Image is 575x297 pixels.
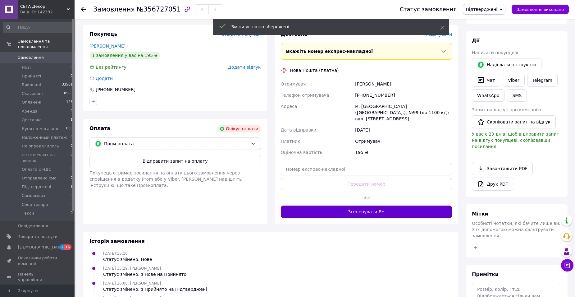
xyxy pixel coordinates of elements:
[71,135,73,140] span: 0
[18,223,48,229] span: Повідомлення
[18,255,57,267] span: Показники роботи компанії
[22,175,56,181] span: Отправлено смс
[354,90,453,101] div: [PHONE_NUMBER]
[354,78,453,90] div: [PERSON_NAME]
[81,6,86,12] div: Повернутися назад
[472,271,499,277] span: Примітки
[561,259,573,271] button: Чат з покупцем
[89,44,125,49] a: [PERSON_NAME]
[66,126,73,132] span: 830
[281,104,297,109] span: Адреса
[18,39,75,50] span: Замовлення та повідомлення
[103,286,207,292] div: Статус змінено: з Прийнято на Підтверджені
[354,124,453,136] div: [DATE]
[103,271,186,277] div: Статус змінено: з Нове на Прийнято
[71,175,73,181] span: 0
[89,125,110,131] span: Оплата
[89,52,160,59] div: 1 замовлення у вас на 195 ₴
[472,162,533,175] a: Завантажити PDF
[95,86,136,93] div: [PHONE_NUMBER]
[466,7,497,12] span: Підтверджені
[18,271,57,283] span: Панель управління
[59,244,64,250] span: 1
[217,125,261,132] div: Очікує оплати
[137,6,181,13] span: №356727051
[103,281,161,285] span: [DATE] 16:08, [PERSON_NAME]
[96,76,113,81] span: Додати
[71,73,73,79] span: 0
[426,32,452,37] span: Редагувати
[22,65,31,70] span: Нові
[22,193,45,198] span: Самовывоз
[104,140,248,147] span: Пром-оплата
[472,58,541,71] button: Надіслати інструкцію
[22,117,42,123] span: Доставка
[286,49,373,54] span: Вкажіть номер експрес-накладної
[62,91,73,96] span: 10563
[22,211,34,216] span: Такси
[281,81,306,86] span: Отримувач
[503,74,524,87] a: Viber
[281,93,329,98] span: Телефон отримувача
[71,211,73,216] span: 0
[22,73,41,79] span: Прийняті
[18,244,64,250] span: [DEMOGRAPHIC_DATA]
[22,202,48,207] span: Сбор товара
[20,4,67,9] span: СЕТА Декор
[354,101,453,124] div: м. [GEOGRAPHIC_DATA] ([GEOGRAPHIC_DATA].), №99 (до 1100 кг): вул. [STREET_ADDRESS]
[231,24,425,30] div: Зміни успішно збережені
[22,143,59,149] span: Не определились
[103,256,152,262] div: Статус змінено: Нове
[22,82,41,88] span: Виконані
[103,251,128,256] span: [DATE] 15:16
[71,117,73,123] span: 1
[358,195,375,201] span: або
[517,7,564,12] span: Замовлення виконано
[281,139,300,144] span: Платник
[89,31,117,37] span: Покупець
[472,107,541,112] span: Запит на відгук про компанію
[472,115,556,128] button: Скопіювати запит на відгук
[472,132,559,149] span: У вас є 29 днів, щоб відправити запит на відгук покупцеві, скопіювавши посилання.
[93,6,135,13] span: Замовлення
[228,65,261,70] span: Додати відгук
[281,150,322,155] span: Оціночна вартість
[472,211,488,217] span: Мітки
[66,100,73,105] span: 126
[89,238,145,244] span: Історія замовлення
[71,193,73,198] span: 0
[281,31,308,37] span: Доставка
[281,163,452,175] input: Номер експрес-накладної
[472,89,504,102] a: WhatsApp
[527,74,558,87] a: Telegram
[472,178,513,191] a: Друк PDF
[354,136,453,147] div: Отримувач
[103,266,161,271] span: [DATE] 15:29, [PERSON_NAME]
[22,109,38,114] span: Аренда
[22,184,51,190] span: Підтверджені
[89,170,242,188] span: Покупець отримає посилання на оплату цього замовлення через сповіщення в додатку Prom або у Viber...
[71,65,73,70] span: 0
[472,50,518,55] span: Написати покупцеві
[22,100,41,105] span: Оплачені
[20,9,75,15] div: Ваш ID: 142332
[472,38,480,44] span: Дії
[22,135,67,140] span: Наложенный платеж
[472,221,560,238] span: Особисті нотатки, які бачите лише ви. З їх допомогою можна фільтрувати замовлення
[96,65,126,70] span: Без рейтингу
[64,244,71,250] span: 16
[354,147,453,158] div: 195 ₴
[22,126,59,132] span: Купят в магазине
[289,67,340,73] div: Нова Пошта (платна)
[512,5,569,14] button: Замовлення виконано
[507,89,527,102] button: SMS
[71,109,73,114] span: 0
[400,6,457,12] div: Статус замовлення
[71,184,73,190] span: 1
[22,167,51,172] span: Оплата с НДС
[281,206,452,218] button: Згенерувати ЕН
[62,82,73,88] span: 33501
[71,202,73,207] span: 0
[71,152,73,163] span: 0
[89,155,261,167] button: Відправити запит на оплату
